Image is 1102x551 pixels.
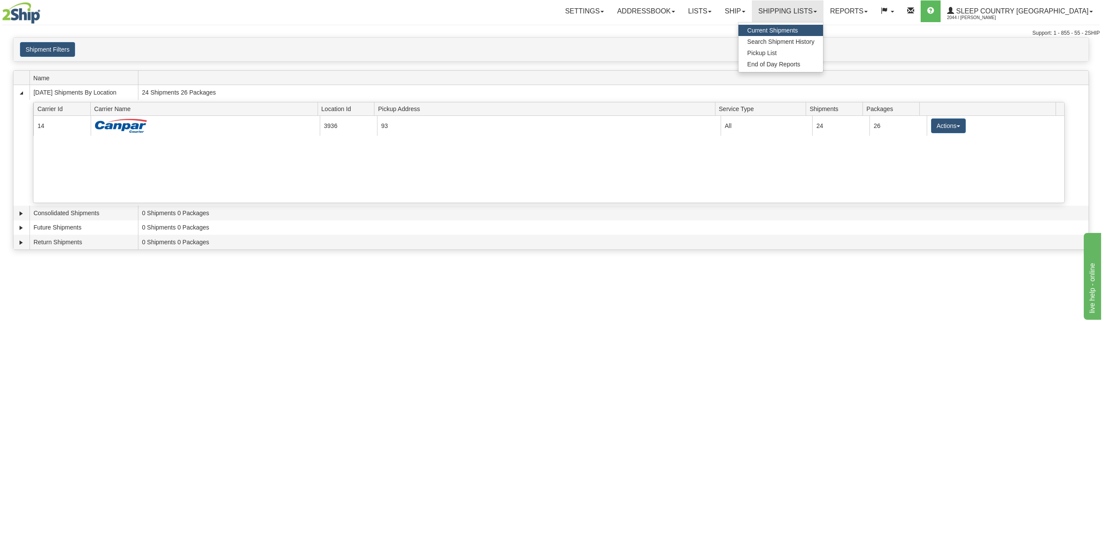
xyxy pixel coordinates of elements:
[2,2,40,24] img: logo2044.jpg
[7,5,80,16] div: live help - online
[17,89,26,97] a: Collapse
[138,206,1089,220] td: 0 Shipments 0 Packages
[17,223,26,232] a: Expand
[747,27,798,34] span: Current Shipments
[718,0,751,22] a: Ship
[30,206,138,220] td: Consolidated Shipments
[138,235,1089,249] td: 0 Shipments 0 Packages
[954,7,1089,15] span: Sleep Country [GEOGRAPHIC_DATA]
[20,42,75,57] button: Shipment Filters
[138,85,1089,100] td: 24 Shipments 26 Packages
[558,0,610,22] a: Settings
[94,102,318,115] span: Carrier Name
[869,116,927,135] td: 26
[721,116,812,135] td: All
[947,13,1012,22] span: 2044 / [PERSON_NAME]
[610,0,682,22] a: Addressbook
[37,102,90,115] span: Carrier Id
[823,0,874,22] a: Reports
[941,0,1099,22] a: Sleep Country [GEOGRAPHIC_DATA] 2044 / [PERSON_NAME]
[738,59,823,70] a: End of Day Reports
[33,71,138,85] span: Name
[810,102,863,115] span: Shipments
[95,119,147,133] img: Canpar
[931,118,966,133] button: Actions
[738,47,823,59] a: Pickup List
[320,116,377,135] td: 3936
[321,102,374,115] span: Location Id
[377,116,721,135] td: 93
[30,85,138,100] td: [DATE] Shipments By Location
[747,49,777,56] span: Pickup List
[1082,231,1101,320] iframe: chat widget
[2,30,1100,37] div: Support: 1 - 855 - 55 - 2SHIP
[747,61,800,68] span: End of Day Reports
[719,102,806,115] span: Service Type
[33,116,91,135] td: 14
[30,235,138,249] td: Return Shipments
[747,38,814,45] span: Search Shipment History
[378,102,715,115] span: Pickup Address
[30,220,138,235] td: Future Shipments
[682,0,718,22] a: Lists
[738,25,823,36] a: Current Shipments
[17,238,26,247] a: Expand
[738,36,823,47] a: Search Shipment History
[812,116,869,135] td: 24
[752,0,823,22] a: Shipping lists
[866,102,919,115] span: Packages
[17,209,26,218] a: Expand
[138,220,1089,235] td: 0 Shipments 0 Packages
